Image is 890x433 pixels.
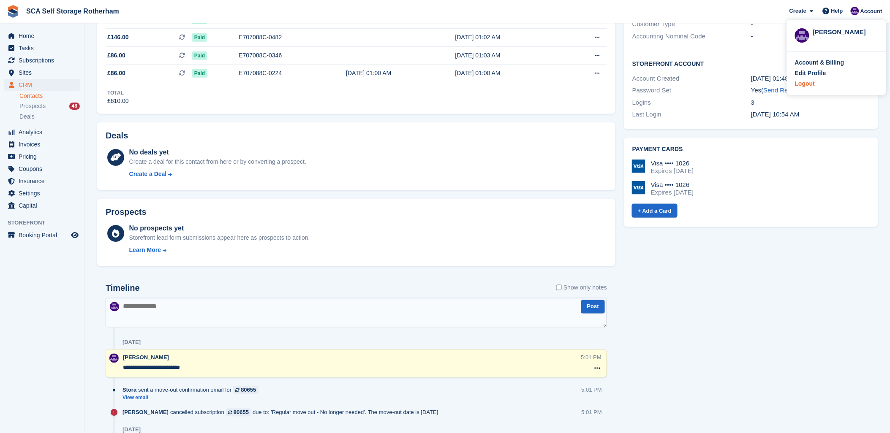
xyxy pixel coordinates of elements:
div: Yes [751,86,870,95]
span: Insurance [19,175,69,187]
span: Home [19,30,69,42]
div: Learn More [129,246,161,254]
div: Total [107,89,129,97]
div: E707088C-0224 [239,69,346,78]
a: menu [4,30,80,42]
span: Paid [192,69,207,78]
a: Send Reset [764,87,797,94]
a: menu [4,67,80,78]
span: Help [831,7,843,15]
time: 2025-05-24 09:54:50 UTC [751,111,800,118]
span: Create [789,7,806,15]
span: Stora [122,386,136,394]
a: menu [4,200,80,211]
div: [DATE] 01:00 AM [455,69,564,78]
div: [DATE] 01:48 PM [751,74,870,84]
div: [DATE] 01:03 AM [455,51,564,60]
a: Learn More [129,246,310,254]
div: 5:01 PM [581,354,601,362]
div: - [751,32,870,41]
div: Visa •••• 1026 [651,181,694,189]
a: menu [4,151,80,162]
div: £610.00 [107,97,129,106]
a: menu [4,229,80,241]
a: Prospects 48 [19,102,80,111]
div: [DATE] [122,339,141,346]
h2: Deals [106,131,128,141]
span: Sites [19,67,69,78]
div: Password Set [632,86,751,95]
a: menu [4,187,80,199]
span: Capital [19,200,69,211]
span: Booking Portal [19,229,69,241]
span: Settings [19,187,69,199]
a: Logout [795,79,878,88]
div: No prospects yet [129,223,310,233]
a: menu [4,175,80,187]
img: Kelly Neesham [851,7,859,15]
div: 80655 [234,409,249,417]
div: Account & Billing [795,58,844,67]
div: 3 [751,98,870,108]
div: Logout [795,79,815,88]
div: Expires [DATE] [651,189,694,196]
a: menu [4,126,80,138]
div: Account Created [632,74,751,84]
div: cancelled subscription due to: 'Regular move out - No longer needed'. The move-out date is [DATE] [122,409,443,417]
span: Tasks [19,42,69,54]
span: Subscriptions [19,54,69,66]
div: Create a deal for this contact from here or by converting a prospect. [129,157,306,166]
span: Deals [19,113,35,121]
img: Kelly Neesham [110,302,119,311]
div: 5:01 PM [582,386,602,394]
label: Show only notes [556,283,607,292]
span: Account [860,7,882,16]
div: sent a move-out confirmation email for [122,386,263,394]
span: CRM [19,79,69,91]
div: Create a Deal [129,170,167,179]
div: Storefront lead form submissions appear here as prospects to action. [129,233,310,242]
a: menu [4,163,80,175]
span: Analytics [19,126,69,138]
img: Visa Logo [632,160,645,173]
h2: Storefront Account [632,59,870,68]
div: Expires [DATE] [651,167,694,175]
a: 80655 [226,409,251,417]
span: £86.00 [107,51,125,60]
span: Pricing [19,151,69,162]
span: £86.00 [107,69,125,78]
div: Logins [632,98,751,108]
a: Account & Billing [795,58,878,67]
span: Invoices [19,138,69,150]
span: [PERSON_NAME] [122,409,169,417]
div: - [751,19,870,29]
img: Visa Logo [632,181,645,195]
div: Visa •••• 1026 [651,160,694,167]
a: Create a Deal [129,170,306,179]
span: Prospects [19,102,46,110]
span: Paid [192,51,207,60]
div: Last Login [632,110,751,119]
span: ( ) [762,87,799,94]
a: View email [122,395,263,402]
h2: Payment cards [632,146,870,153]
span: £146.00 [107,33,129,42]
a: menu [4,138,80,150]
span: Paid [192,33,207,42]
a: Preview store [70,230,80,240]
img: Kelly Neesham [109,354,119,363]
h2: Prospects [106,207,147,217]
div: 48 [69,103,80,110]
div: E707088C-0346 [239,51,346,60]
div: 80655 [241,386,256,394]
span: Storefront [8,219,84,227]
div: E707088C-0482 [239,33,346,42]
div: Edit Profile [795,69,826,78]
button: Post [581,300,605,314]
input: Show only notes [556,283,562,292]
a: menu [4,42,80,54]
a: SCA Self Storage Rotherham [23,4,122,18]
img: stora-icon-8386f47178a22dfd0bd8f6a31ec36ba5ce8667c1dd55bd0f319d3a0aa187defe.svg [7,5,19,18]
a: menu [4,79,80,91]
div: [DATE] 01:00 AM [346,69,455,78]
